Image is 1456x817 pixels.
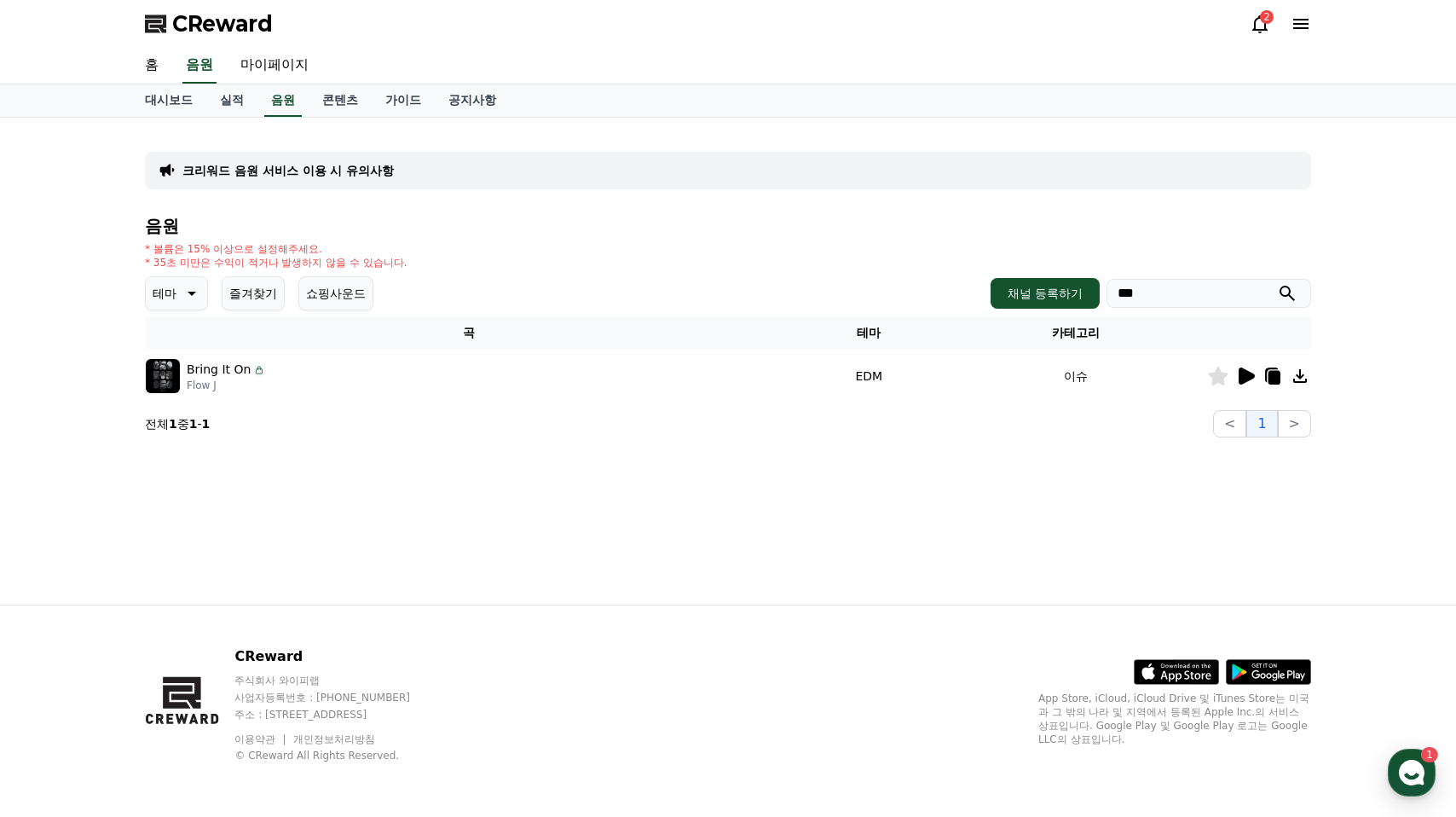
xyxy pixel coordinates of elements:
[131,48,172,84] a: 홈
[5,541,113,583] a: 홈
[991,278,1100,309] button: 채널 등록하기
[234,691,442,704] p: 사업자등록번호 : [PHONE_NUMBER]
[173,540,179,553] span: 1
[113,541,220,583] a: 1대화
[145,256,407,269] p: * 35초 미만은 수익이 적거나 발생하지 않을 수 있습니다.
[54,566,64,580] span: 홈
[1260,10,1274,24] div: 2
[187,379,266,392] p: Flow J
[1213,410,1246,437] button: <
[793,349,945,403] td: EDM
[182,48,217,84] a: 음원
[234,733,288,745] a: 이용약관
[156,567,176,581] span: 대화
[372,84,435,117] a: 가이드
[131,84,206,117] a: 대시보드
[264,84,302,117] a: 음원
[234,708,442,721] p: 주소 : [STREET_ADDRESS]
[1250,14,1270,34] a: 2
[145,10,273,38] a: CReward
[945,317,1207,349] th: 카테고리
[187,361,251,379] p: Bring It On
[234,674,442,687] p: 주식회사 와이피랩
[1278,410,1311,437] button: >
[222,276,285,310] button: 즐겨찾기
[202,417,211,431] strong: 1
[145,242,407,256] p: * 볼륨은 15% 이상으로 설정해주세요.
[234,646,442,667] p: CReward
[293,733,375,745] a: 개인정보처리방침
[298,276,373,310] button: 쇼핑사운드
[309,84,372,117] a: 콘텐츠
[153,281,176,305] p: 테마
[182,162,394,179] a: 크리워드 음원 서비스 이용 시 유의사항
[145,276,208,310] button: 테마
[263,566,284,580] span: 설정
[169,417,177,431] strong: 1
[1038,692,1311,746] p: App Store, iCloud, iCloud Drive 및 iTunes Store는 미국과 그 밖의 나라 및 지역에서 등록된 Apple Inc.의 서비스 상표입니다. Goo...
[234,749,442,762] p: © CReward All Rights Reserved.
[206,84,257,117] a: 실적
[146,359,180,393] img: music
[227,48,322,84] a: 마이페이지
[793,317,945,349] th: 테마
[145,317,793,349] th: 곡
[220,541,327,583] a: 설정
[172,10,273,38] span: CReward
[435,84,510,117] a: 공지사항
[945,349,1207,403] td: 이슈
[145,217,1311,235] h4: 음원
[145,415,210,432] p: 전체 중 -
[1246,410,1277,437] button: 1
[189,417,198,431] strong: 1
